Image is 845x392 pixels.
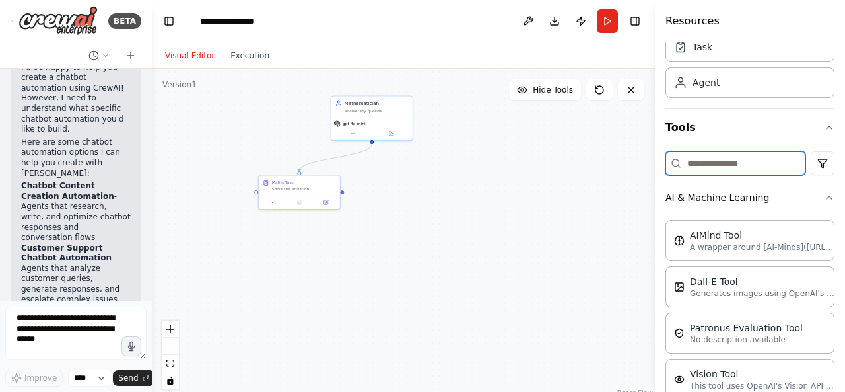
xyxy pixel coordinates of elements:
[162,355,179,372] button: fit view
[21,137,131,178] p: Here are some chatbot automation options I can help you create with [PERSON_NAME]:
[120,48,141,63] button: Start a new chat
[690,229,835,242] div: AIMind Tool
[118,373,138,383] span: Send
[157,48,222,63] button: Visual Editor
[372,130,410,137] button: Open in side panel
[314,198,337,206] button: Open in side panel
[113,370,154,386] button: Send
[272,180,294,185] div: Maths Task
[160,12,178,30] button: Hide left sidebar
[674,328,685,338] img: PatronusEvalTool
[345,100,409,107] div: Mathematician
[21,243,131,305] li: - Agents that analyze customer queries, generate responses, and escalate complex issues
[690,381,835,391] p: This tool uses OpenAI's Vision API to describe the contents of an image.
[665,109,834,146] button: Tools
[5,370,63,387] button: Improve
[674,282,685,292] img: DallETool
[665,13,720,29] h4: Resources
[222,48,277,63] button: Execution
[690,242,835,253] p: A wrapper around [AI-Minds]([URL][DOMAIN_NAME]). Useful for when you need answers to questions fr...
[162,372,179,389] button: toggle interactivity
[83,48,115,63] button: Switch to previous chat
[121,336,141,356] button: Click to speak your automation idea
[162,321,179,338] button: zoom in
[162,79,197,90] div: Version 1
[665,180,834,215] button: AI & Machine Learning
[258,175,341,210] div: Maths TaskSolve the equation
[343,121,366,126] span: gpt-4o-mini
[108,13,141,29] div: BETA
[509,79,581,100] button: Hide Tools
[21,181,131,243] li: - Agents that research, write, and optimize chatbot responses and conversation flows
[345,108,409,114] div: Answer My queries
[18,6,98,36] img: Logo
[533,85,573,95] span: Hide Tools
[674,235,685,246] img: AIMindTool
[674,374,685,385] img: VisionTool
[162,321,179,389] div: React Flow controls
[690,368,835,381] div: Vision Tool
[285,198,313,206] button: No output available
[331,96,413,141] div: MathematicianAnswer My queriesgpt-4o-mini
[296,144,375,171] g: Edge from c305f4d4-5a8a-4a2d-ad21-cc009e541790 to f94dbd8d-7325-40ed-a15d-1e359be2880e
[690,334,803,345] p: No description available
[665,26,834,108] div: Crew
[690,275,835,288] div: Dall-E Tool
[272,186,336,192] div: Solve the equation
[21,181,114,201] strong: Chatbot Content Creation Automation
[21,243,112,263] strong: Customer Support Chatbot Automation
[626,12,644,30] button: Hide right sidebar
[200,15,266,28] nav: breadcrumb
[693,40,712,54] div: Task
[24,373,57,383] span: Improve
[690,288,835,299] p: Generates images using OpenAI's Dall-E model.
[21,63,131,135] p: I'd be happy to help you create a chatbot automation using CrewAI! However, I need to understand ...
[690,321,803,334] div: Patronus Evaluation Tool
[693,76,720,89] div: Agent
